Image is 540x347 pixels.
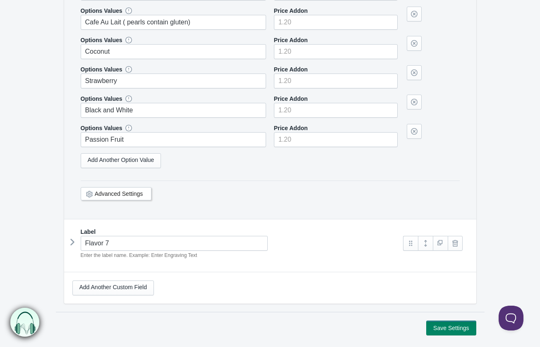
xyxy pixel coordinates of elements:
label: Options Values [81,124,122,132]
label: Options Values [81,7,122,15]
input: 1.20 [274,132,398,147]
label: Price Addon [274,95,308,103]
a: Add Another Option Value [81,153,161,168]
input: 1.20 [274,15,398,30]
label: Options Values [81,65,122,74]
input: 1.20 [274,74,398,88]
a: Add Another Custom Field [72,280,154,295]
em: Enter the label name. Example: Enter Engraving Text [81,252,197,258]
label: Price Addon [274,124,308,132]
input: 1.20 [274,44,398,59]
label: Price Addon [274,7,308,15]
label: Label [81,228,96,236]
button: Save Settings [426,321,476,335]
input: 1.20 [274,103,398,118]
label: Price Addon [274,65,308,74]
iframe: Toggle Customer Support [499,306,523,330]
label: Price Addon [274,36,308,44]
a: Advanced Settings [95,190,143,197]
label: Options Values [81,36,122,44]
label: Options Values [81,95,122,103]
img: bxm.png [9,308,38,337]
